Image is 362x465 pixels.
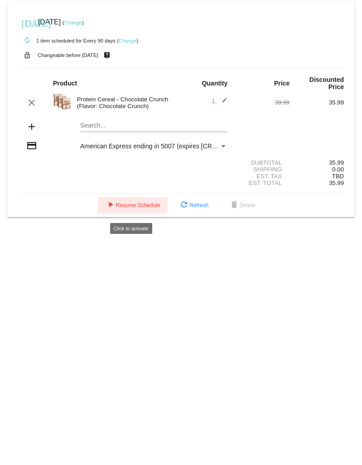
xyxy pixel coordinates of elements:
[80,142,227,150] mat-select: Payment Method
[22,35,33,46] mat-icon: autorenew
[179,202,208,209] span: Refresh
[202,80,227,87] strong: Quantity
[235,99,290,106] div: 39.99
[63,20,84,25] small: ( )
[117,38,139,43] small: ( )
[53,93,71,111] img: Image-1-Protein-Cereal-Chocolate-Crunch.png
[229,202,256,209] span: Delete
[222,197,263,214] button: Delete
[235,159,290,166] div: Subtotal
[235,173,290,180] div: Est. Tax
[72,96,181,109] div: Protein Cereal - Chocolate Crunch (Flavor: Chocolate Crunch)
[22,49,33,61] mat-icon: lock_open
[26,97,37,108] mat-icon: clear
[38,52,98,58] small: Changeable before [DATE]
[101,49,112,61] mat-icon: live_help
[229,200,240,211] mat-icon: delete
[22,17,33,28] mat-icon: [DATE]
[26,121,37,132] mat-icon: add
[80,142,271,150] span: American Express ending in 5007 (expires [CREDIT_CARD_DATA])
[53,80,77,87] strong: Product
[332,173,344,180] span: TBD
[309,76,344,90] strong: Discounted Price
[332,166,344,173] span: 0.00
[217,97,227,108] mat-icon: edit
[18,38,116,43] small: 1 item scheduled for Every 90 days
[179,200,189,211] mat-icon: refresh
[329,180,344,186] span: 35.99
[290,159,344,166] div: 35.99
[105,202,160,209] span: Resume Schedule
[235,166,290,173] div: Shipping
[64,20,82,25] a: Change
[290,99,344,106] div: 35.99
[274,80,290,87] strong: Price
[80,122,227,129] input: Search...
[26,140,37,151] mat-icon: credit_card
[235,180,290,186] div: Est. Total
[212,98,227,104] span: 1
[98,197,168,214] button: Resume Schedule
[105,200,116,211] mat-icon: play_arrow
[119,38,136,43] a: Change
[171,197,216,214] button: Refresh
